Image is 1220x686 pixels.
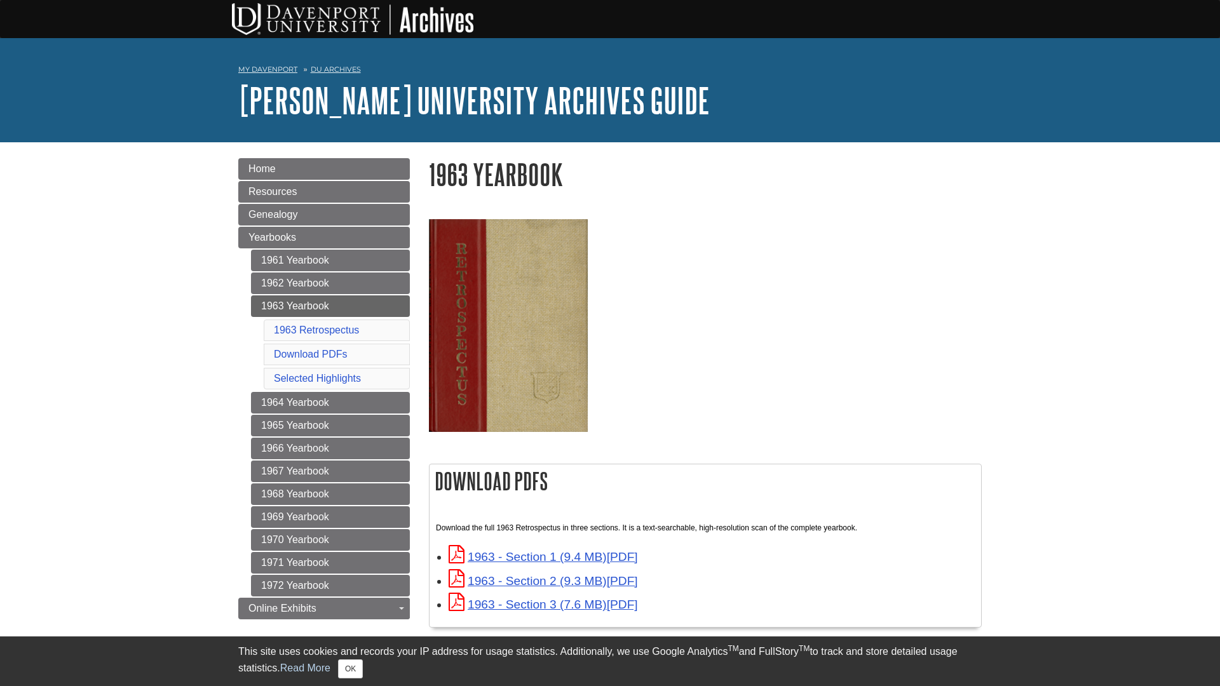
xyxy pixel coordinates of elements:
a: 1968 Yearbook [251,483,410,505]
a: 1963 Retrospectus [274,325,359,335]
a: Link opens in new window [449,550,638,563]
a: Read More [280,662,330,673]
a: Yearbooks [238,227,410,248]
sup: TM [728,644,738,653]
div: Guide Page Menu [238,158,410,619]
a: 1971 Yearbook [251,552,410,574]
a: Online Exhibits [238,598,410,619]
a: Link opens in new window [449,574,638,588]
a: Genealogy [238,204,410,225]
a: My Davenport [238,64,297,75]
span: Genealogy [248,209,297,220]
a: [PERSON_NAME] University Archives Guide [238,81,710,120]
span: Home [248,163,276,174]
span: Resources [248,186,297,197]
a: Link opens in new window [449,598,638,611]
a: 1961 Yearbook [251,250,410,271]
span: Online Exhibits [248,603,316,614]
a: 1966 Yearbook [251,438,410,459]
span: Yearbooks [248,232,296,243]
a: 1972 Yearbook [251,575,410,596]
h1: 1963 Yearbook [429,158,982,191]
a: Home [238,158,410,180]
a: 1965 Yearbook [251,415,410,436]
h2: Download PDFs [430,464,981,498]
div: This site uses cookies and records your IP address for usage statistics. Additionally, we use Goo... [238,644,982,678]
a: 1970 Yearbook [251,529,410,551]
sup: TM [799,644,810,653]
a: 1964 Yearbook [251,392,410,414]
button: Close [338,659,363,678]
a: 1962 Yearbook [251,272,410,294]
a: 1967 Yearbook [251,461,410,482]
a: DU Archives [311,65,361,74]
a: 1969 Yearbook [251,506,410,528]
a: Download PDFs [274,349,348,360]
a: 1963 Yearbook [251,295,410,317]
nav: breadcrumb [238,61,982,81]
a: Selected Highlights [274,373,361,384]
img: DU Archives [232,3,473,35]
span: Download the full 1963 Retrospectus in three sections. It is a text-searchable, high-resolution s... [436,523,857,532]
a: Resources [238,181,410,203]
img: 1963 Retrospectus Yearbook Cover [429,219,588,432]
